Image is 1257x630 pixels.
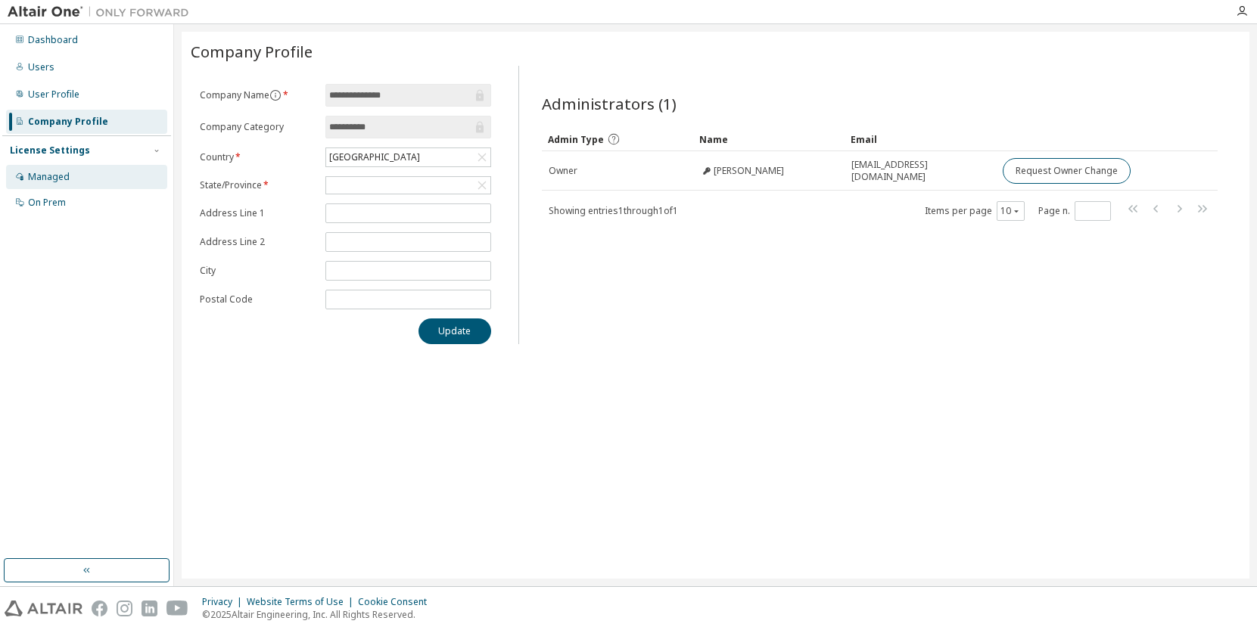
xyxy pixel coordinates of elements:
[28,88,79,101] div: User Profile
[358,596,436,608] div: Cookie Consent
[200,179,316,191] label: State/Province
[327,149,422,166] div: [GEOGRAPHIC_DATA]
[200,151,316,163] label: Country
[714,165,784,177] span: [PERSON_NAME]
[28,34,78,46] div: Dashboard
[28,171,70,183] div: Managed
[10,144,90,157] div: License Settings
[549,165,577,177] span: Owner
[142,601,157,616] img: linkedin.svg
[1000,205,1021,217] button: 10
[851,127,990,151] div: Email
[1003,158,1131,184] button: Request Owner Change
[200,121,316,133] label: Company Category
[117,601,132,616] img: instagram.svg
[8,5,197,20] img: Altair One
[542,93,677,114] span: Administrators (1)
[247,596,358,608] div: Website Terms of Use
[200,293,316,306] label: Postal Code
[418,318,491,344] button: Update
[200,207,316,219] label: Address Line 1
[202,596,247,608] div: Privacy
[92,601,107,616] img: facebook.svg
[269,89,282,101] button: information
[925,201,1025,221] span: Items per page
[1038,201,1111,221] span: Page n.
[191,41,313,62] span: Company Profile
[28,197,66,209] div: On Prem
[202,608,436,621] p: © 2025 Altair Engineering, Inc. All Rights Reserved.
[5,601,82,616] img: altair_logo.svg
[549,204,678,217] span: Showing entries 1 through 1 of 1
[28,61,54,73] div: Users
[326,148,490,166] div: [GEOGRAPHIC_DATA]
[28,116,108,128] div: Company Profile
[200,236,316,248] label: Address Line 2
[699,127,839,151] div: Name
[851,159,989,183] span: [EMAIL_ADDRESS][DOMAIN_NAME]
[200,265,316,277] label: City
[200,89,316,101] label: Company Name
[548,133,604,146] span: Admin Type
[166,601,188,616] img: youtube.svg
